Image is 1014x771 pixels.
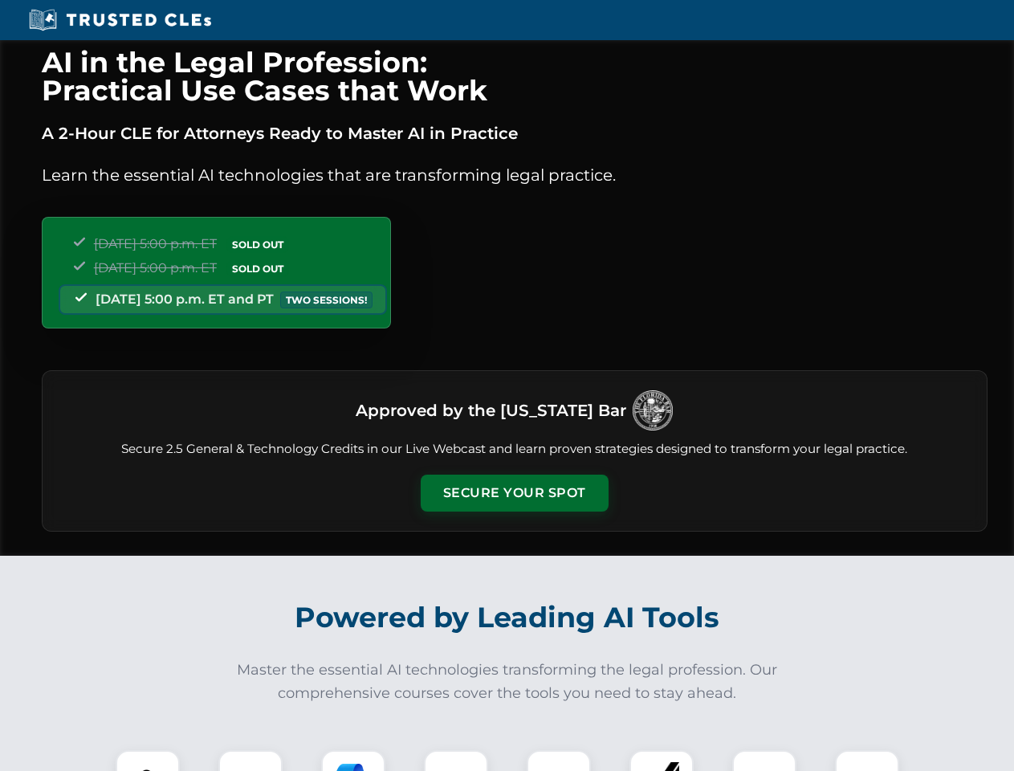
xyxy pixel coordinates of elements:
p: Learn the essential AI technologies that are transforming legal practice. [42,162,988,188]
span: [DATE] 5:00 p.m. ET [94,260,217,275]
span: SOLD OUT [226,236,289,253]
img: Logo [633,390,673,430]
h2: Powered by Leading AI Tools [63,589,952,646]
span: SOLD OUT [226,260,289,277]
p: Secure 2.5 General & Technology Credits in our Live Webcast and learn proven strategies designed ... [62,440,967,459]
h3: Approved by the [US_STATE] Bar [356,396,626,425]
p: A 2-Hour CLE for Attorneys Ready to Master AI in Practice [42,120,988,146]
img: Trusted CLEs [24,8,216,32]
p: Master the essential AI technologies transforming the legal profession. Our comprehensive courses... [226,659,788,705]
button: Secure Your Spot [421,475,609,512]
h1: AI in the Legal Profession: Practical Use Cases that Work [42,48,988,104]
span: [DATE] 5:00 p.m. ET [94,236,217,251]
